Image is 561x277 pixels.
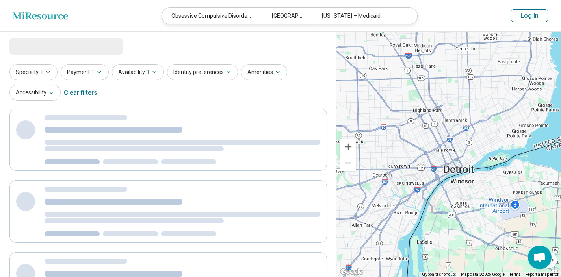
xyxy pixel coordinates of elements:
[91,68,95,76] span: 1
[461,272,505,277] span: Map data ©2025 Google
[167,64,238,80] button: Identity preferences
[162,8,262,24] div: Obsessive Compulsive Disorder (OCD)
[112,64,164,80] button: Availability1
[340,155,356,171] button: Zoom out
[9,38,76,54] span: Loading...
[509,272,521,277] a: Terms (opens in new tab)
[241,64,287,80] button: Amenities
[340,139,356,155] button: Zoom in
[312,8,412,24] div: [US_STATE] – Medicaid
[64,83,97,102] div: Clear filters
[262,8,312,24] div: [GEOGRAPHIC_DATA]
[528,246,552,269] div: Open chat
[526,272,559,277] a: Report a map error
[9,64,58,80] button: Specialty1
[40,68,43,76] span: 1
[511,9,548,22] button: Log In
[147,68,150,76] span: 1
[61,64,109,80] button: Payment1
[9,85,61,101] button: Accessibility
